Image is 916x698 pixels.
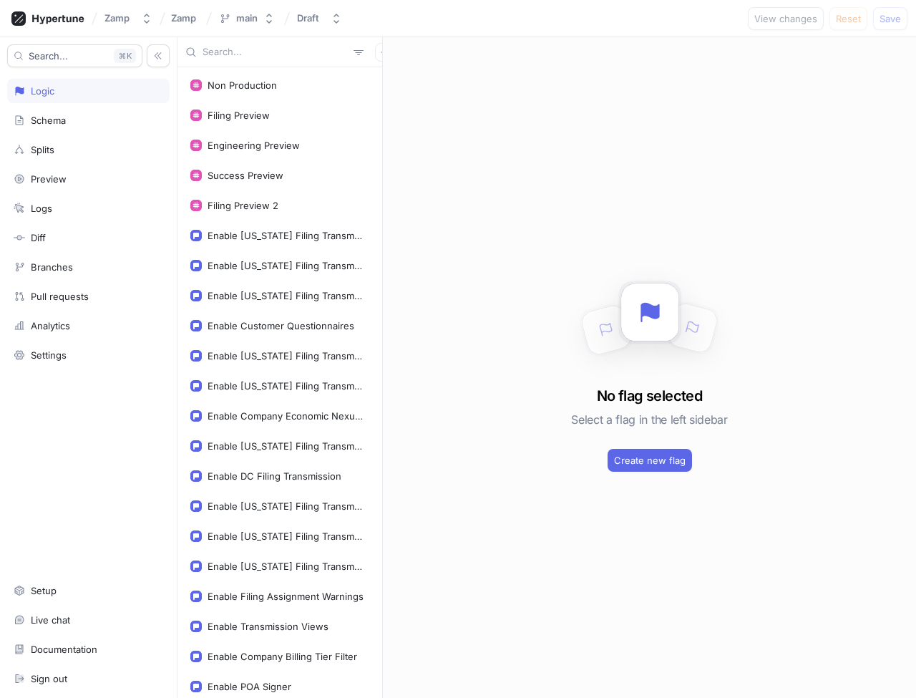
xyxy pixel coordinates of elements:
button: Save [873,7,907,30]
a: Documentation [7,637,170,661]
span: Reset [836,14,861,23]
button: Reset [829,7,867,30]
div: Live chat [31,614,70,626]
button: Draft [291,6,348,30]
button: main [213,6,281,30]
span: Search... [29,52,68,60]
div: Enable [US_STATE] Filing Transmission [208,290,364,301]
div: Success Preview [208,170,283,181]
div: Splits [31,144,54,155]
div: Enable [US_STATE] Filing Transmission [208,561,364,572]
span: Save [880,14,901,23]
button: Search...K [7,44,142,67]
div: Logic [31,85,54,97]
div: Preview [31,173,67,185]
button: Create new flag [608,449,692,472]
div: Enable [US_STATE] Filing Transmission [208,530,364,542]
div: Draft [297,12,319,24]
span: Zamp [171,13,196,23]
div: Enable [US_STATE] Filing Transmission [208,260,364,271]
div: Sign out [31,673,67,684]
div: Enable [US_STATE] Filing Transmission [208,500,364,512]
div: Enable Company Billing Tier Filter [208,651,357,662]
div: Settings [31,349,67,361]
div: Enable [US_STATE] Filing Transmission [208,380,364,392]
div: Analytics [31,320,70,331]
span: View changes [754,14,817,23]
div: Enable Company Economic Nexus Report [208,410,364,422]
div: Enable Customer Questionnaires [208,320,354,331]
div: Logs [31,203,52,214]
div: Enable Filing Assignment Warnings [208,591,364,602]
div: Enable DC Filing Transmission [208,470,341,482]
div: Setup [31,585,57,596]
div: Zamp [104,12,130,24]
div: main [236,12,258,24]
div: Engineering Preview [208,140,300,151]
div: Branches [31,261,73,273]
div: Schema [31,115,66,126]
h3: No flag selected [597,385,702,407]
div: Documentation [31,644,97,655]
div: Pull requests [31,291,89,302]
input: Search... [203,45,348,59]
button: View changes [748,7,824,30]
span: Create new flag [614,456,686,465]
div: Non Production [208,79,277,91]
div: Enable [US_STATE] Filing Transmission [208,440,364,452]
button: Zamp [99,6,158,30]
div: K [114,49,136,63]
div: Filing Preview [208,110,270,121]
div: Enable [US_STATE] Filing Transmission [208,230,364,241]
h5: Select a flag in the left sidebar [571,407,727,432]
div: Enable POA Signer [208,681,291,692]
div: Enable [US_STATE] Filing Transmission [208,350,364,362]
div: Filing Preview 2 [208,200,278,211]
div: Enable Transmission Views [208,621,328,632]
div: Diff [31,232,46,243]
